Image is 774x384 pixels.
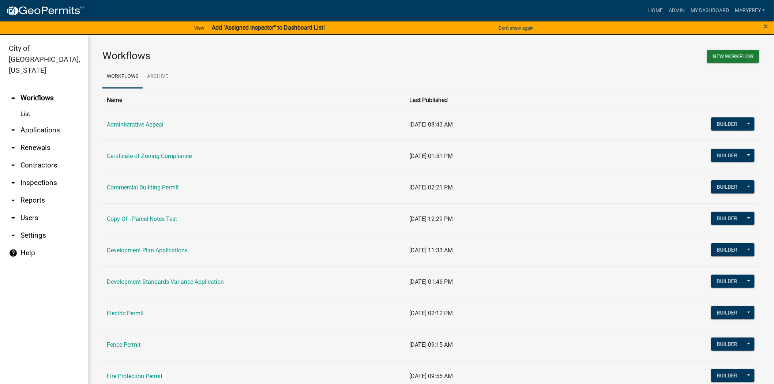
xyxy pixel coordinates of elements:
i: help [9,249,18,257]
span: [DATE] 02:21 PM [410,184,453,191]
button: Close [764,22,769,31]
span: [DATE] 01:51 PM [410,153,453,159]
button: Builder [711,117,743,131]
button: Builder [711,243,743,256]
i: arrow_drop_down [9,126,18,135]
a: Administrative Appeal [107,121,164,128]
a: Fire Protection Permit [107,373,162,380]
i: arrow_drop_up [9,94,18,102]
button: Builder [711,149,743,162]
button: Builder [711,338,743,351]
i: arrow_drop_down [9,161,18,170]
span: [DATE] 12:29 PM [410,215,453,222]
button: Builder [711,306,743,319]
button: Don't show again [496,22,537,34]
th: Last Published [405,91,632,109]
button: New Workflow [707,50,759,63]
a: Development Standards Variance Application [107,278,224,285]
i: arrow_drop_down [9,178,18,187]
a: Home [645,4,666,18]
span: [DATE] 09:55 AM [410,373,453,380]
span: [DATE] 01:46 PM [410,278,453,285]
a: Certificate of Zoning Compliance [107,153,192,159]
a: My Dashboard [688,4,732,18]
button: Builder [711,275,743,288]
a: Workflows [102,65,143,89]
a: Electric Permit [107,310,144,317]
a: MaryFrey [732,4,768,18]
a: Development Plan Applications [107,247,188,254]
button: Builder [711,212,743,225]
a: Fence Permit [107,341,140,348]
span: [DATE] 09:15 AM [410,341,453,348]
span: [DATE] 08:43 AM [410,121,453,128]
a: Copy Of - Parcel Notes Test [107,215,177,222]
button: Builder [711,180,743,193]
span: [DATE] 11:33 AM [410,247,453,254]
span: [DATE] 02:12 PM [410,310,453,317]
span: × [764,21,769,31]
a: Commercial Building Permit [107,184,179,191]
i: arrow_drop_down [9,196,18,205]
a: Archive [143,65,173,89]
strong: Add "Assigned Inspector" to Dashboard List! [212,24,325,31]
h3: Workflows [102,50,425,62]
i: arrow_drop_down [9,214,18,222]
i: arrow_drop_down [9,143,18,152]
a: Admin [666,4,688,18]
i: arrow_drop_down [9,231,18,240]
button: Builder [711,369,743,382]
th: Name [102,91,405,109]
a: View [191,22,207,34]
